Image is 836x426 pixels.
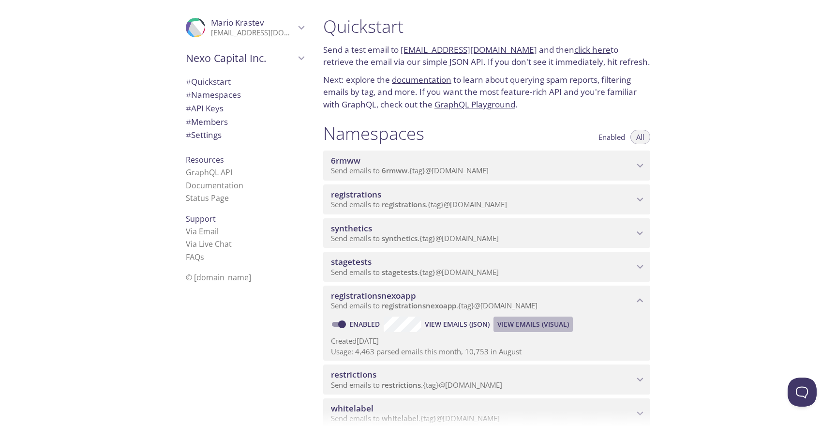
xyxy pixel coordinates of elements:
[323,44,650,68] p: Send a test email to and then to retrieve the email via our simple JSON API. If you don't see it ...
[331,166,489,175] span: Send emails to . {tag} @[DOMAIN_NAME]
[323,218,650,248] div: synthetics namespace
[178,12,312,44] div: Mario Krastev
[331,223,372,234] span: synthetics
[382,233,418,243] span: synthetics
[178,88,312,102] div: Namespaces
[392,74,451,85] a: documentation
[178,46,312,71] div: Nexo Capital Inc.
[178,115,312,129] div: Members
[186,116,191,127] span: #
[331,369,376,380] span: restrictions
[186,89,241,100] span: Namespaces
[186,180,243,191] a: Documentation
[186,239,232,249] a: Via Live Chat
[421,317,493,332] button: View Emails (JSON)
[186,167,232,178] a: GraphQL API
[186,89,191,100] span: #
[331,155,360,166] span: 6rmww
[331,336,642,346] p: Created [DATE]
[186,252,204,262] a: FAQ
[186,154,224,165] span: Resources
[331,290,416,301] span: registrationsnexoapp
[382,380,421,390] span: restrictions
[186,193,229,203] a: Status Page
[788,378,817,407] iframe: Help Scout Beacon - Open
[593,130,631,144] button: Enabled
[211,17,264,28] span: Mario Krastev
[323,74,650,111] p: Next: explore the to learn about querying spam reports, filtering emails by tag, and more. If you...
[211,28,295,38] p: [EMAIL_ADDRESS][DOMAIN_NAME]
[178,128,312,142] div: Team Settings
[323,184,650,214] div: registrations namespace
[331,267,499,277] span: Send emails to . {tag} @[DOMAIN_NAME]
[186,129,222,140] span: Settings
[348,319,384,329] a: Enabled
[382,166,407,175] span: 6rmww
[425,319,490,330] span: View Emails (JSON)
[497,319,569,330] span: View Emails (Visual)
[186,103,224,114] span: API Keys
[186,51,295,65] span: Nexo Capital Inc.
[331,189,381,200] span: registrations
[323,286,650,316] div: registrationsnexoapp namespace
[186,103,191,114] span: #
[382,301,456,310] span: registrationsnexoapp
[493,317,573,332] button: View Emails (Visual)
[323,365,650,395] div: restrictions namespace
[323,151,650,181] div: 6rmww namespace
[630,130,650,144] button: All
[331,380,502,390] span: Send emails to . {tag} @[DOMAIN_NAME]
[186,116,228,127] span: Members
[331,347,642,357] p: Usage: 4,463 parsed emails this month, 10,753 in August
[178,75,312,89] div: Quickstart
[323,122,424,144] h1: Namespaces
[323,252,650,282] div: stagetests namespace
[331,199,507,209] span: Send emails to . {tag} @[DOMAIN_NAME]
[186,76,231,87] span: Quickstart
[186,129,191,140] span: #
[186,272,251,283] span: © [DOMAIN_NAME]
[178,102,312,115] div: API Keys
[331,233,499,243] span: Send emails to . {tag} @[DOMAIN_NAME]
[382,267,418,277] span: stagetests
[331,403,373,414] span: whitelabel
[401,44,537,55] a: [EMAIL_ADDRESS][DOMAIN_NAME]
[331,301,537,310] span: Send emails to . {tag} @[DOMAIN_NAME]
[434,99,515,110] a: GraphQL Playground
[186,76,191,87] span: #
[331,256,372,267] span: stagetests
[574,44,611,55] a: click here
[323,15,650,37] h1: Quickstart
[200,252,204,262] span: s
[186,226,219,237] a: Via Email
[382,199,426,209] span: registrations
[186,213,216,224] span: Support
